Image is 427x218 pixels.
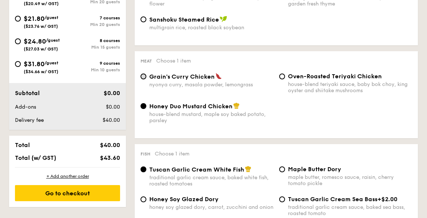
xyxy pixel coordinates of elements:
[100,154,120,161] span: $43.60
[24,46,58,52] span: ($27.03 w/ GST)
[149,103,232,110] span: Honey Duo Mustard Chicken
[100,142,120,149] span: $40.00
[288,73,382,80] span: Oven-Roasted Teriyaki Chicken
[104,90,120,97] span: $0.00
[24,24,58,29] span: ($23.76 w/ GST)
[15,142,30,149] span: Total
[46,38,60,43] span: /guest
[149,82,273,88] div: nyonya curry, masala powder, lemongrass
[103,117,120,123] span: $40.00
[141,196,146,202] input: Honey Soy Glazed Doryhoney soy glazed dory, carrot, zucchini and onion
[149,25,273,31] div: multigrain rice, roasted black soybean
[24,60,45,68] span: $31.80
[141,74,146,79] input: Grain's Curry Chickennyonya curry, masala powder, lemongrass
[149,174,273,187] div: traditional garlic cream sauce, baked white fish, roasted tomatoes
[288,196,377,203] span: Tuscan Garlic Cream Sea Bass
[288,204,412,217] div: traditional garlic cream sauce, baked sea bass, roasted tomato
[233,102,240,109] img: icon-chef-hat.a58ddaea.svg
[141,166,146,172] input: Tuscan Garlic Cream White Fishtraditional garlic cream sauce, baked white fish, roasted tomatoes
[15,185,120,201] div: Go to checkout
[288,81,412,94] div: house-blend teriyaki sauce, baby bok choy, king oyster and shiitake mushrooms
[149,73,215,80] span: Grain's Curry Chicken
[279,166,285,172] input: Maple Butter Dorymaple butter, romesco sauce, raisin, cherry tomato pickle
[24,1,59,6] span: ($20.49 w/ GST)
[141,59,152,64] span: Meat
[141,16,146,22] input: Sanshoku Steamed Ricemultigrain rice, roasted black soybean
[15,173,120,179] div: + Add another order
[15,38,21,44] input: $24.80/guest($27.03 w/ GST)8 coursesMin 15 guests
[279,196,285,202] input: Tuscan Garlic Cream Sea Bass+$2.00traditional garlic cream sauce, baked sea bass, roasted tomato
[220,16,227,22] img: icon-vegan.f8ff3823.svg
[45,15,58,20] span: /guest
[155,151,189,157] span: Choose 1 item
[68,22,120,27] div: Min 20 guests
[141,151,150,157] span: Fish
[24,15,45,23] span: $21.80
[149,204,273,210] div: honey soy glazed dory, carrot, zucchini and onion
[68,15,120,20] div: 7 courses
[149,196,219,203] span: Honey Soy Glazed Dory
[149,166,244,173] span: Tuscan Garlic Cream White Fish
[288,174,412,187] div: maple butter, romesco sauce, raisin, cherry tomato pickle
[68,61,120,66] div: 9 courses
[15,90,40,97] span: Subtotal
[68,45,120,50] div: Min 15 guests
[149,111,273,124] div: house-blend mustard, maple soy baked potato, parsley
[149,16,219,23] span: Sanshoku Steamed Rice
[15,16,21,22] input: $21.80/guest($23.76 w/ GST)7 coursesMin 20 guests
[106,104,120,110] span: $0.00
[279,74,285,79] input: Oven-Roasted Teriyaki Chickenhouse-blend teriyaki sauce, baby bok choy, king oyster and shiitake ...
[68,67,120,72] div: Min 10 guests
[156,58,191,64] span: Choose 1 item
[24,37,46,45] span: $24.80
[288,166,341,173] span: Maple Butter Dory
[15,61,21,67] input: $31.80/guest($34.66 w/ GST)9 coursesMin 10 guests
[215,73,222,79] img: icon-spicy.37a8142b.svg
[24,69,58,74] span: ($34.66 w/ GST)
[15,117,44,123] span: Delivery fee
[141,103,146,109] input: Honey Duo Mustard Chickenhouse-blend mustard, maple soy baked potato, parsley
[245,166,251,172] img: icon-chef-hat.a58ddaea.svg
[15,154,56,161] span: Total (w/ GST)
[377,196,397,203] span: +$2.00
[45,60,58,65] span: /guest
[15,104,36,110] span: Add-ons
[68,38,120,43] div: 8 courses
